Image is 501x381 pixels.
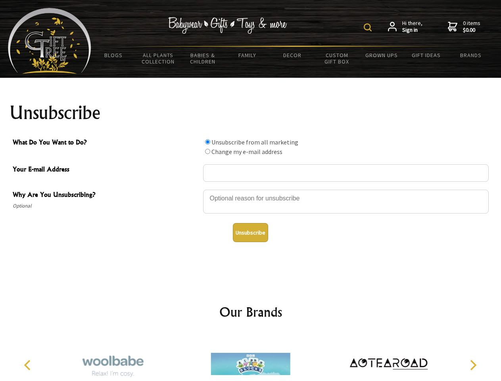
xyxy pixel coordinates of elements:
[8,8,91,74] img: Babyware - Gifts - Toys and more...
[448,20,480,34] a: 0 items$0.00
[463,27,480,34] strong: $0.00
[402,20,422,34] span: Hi there,
[205,139,210,144] input: What Do You Want to Do?
[211,138,298,146] label: Unsubscribe from all marketing
[402,27,422,34] strong: Sign in
[359,47,404,63] a: Grown Ups
[180,47,225,70] a: Babies & Children
[464,356,482,374] button: Next
[10,103,492,122] h1: Unsubscribe
[388,20,422,34] a: Hi there,Sign in
[449,47,493,63] a: Brands
[205,149,210,154] input: What Do You Want to Do?
[225,47,270,63] a: Family
[13,190,199,201] span: Why Are You Unsubscribing?
[233,223,268,242] button: Unsubscribe
[364,23,372,31] img: product search
[13,201,199,211] span: Optional
[270,47,315,63] a: Decor
[168,17,287,34] img: Babywear - Gifts - Toys & more
[211,148,282,156] label: Change my e-mail address
[136,47,181,70] a: All Plants Collection
[463,19,480,34] span: 0 items
[20,356,37,374] button: Previous
[203,190,489,214] textarea: Why Are You Unsubscribing?
[13,164,199,176] span: Your E-mail Address
[16,302,486,321] h2: Our Brands
[203,164,489,182] input: Your E-mail Address
[91,47,136,63] a: BLOGS
[13,137,199,149] span: What Do You Want to Do?
[315,47,359,70] a: Custom Gift Box
[404,47,449,63] a: Gift Ideas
